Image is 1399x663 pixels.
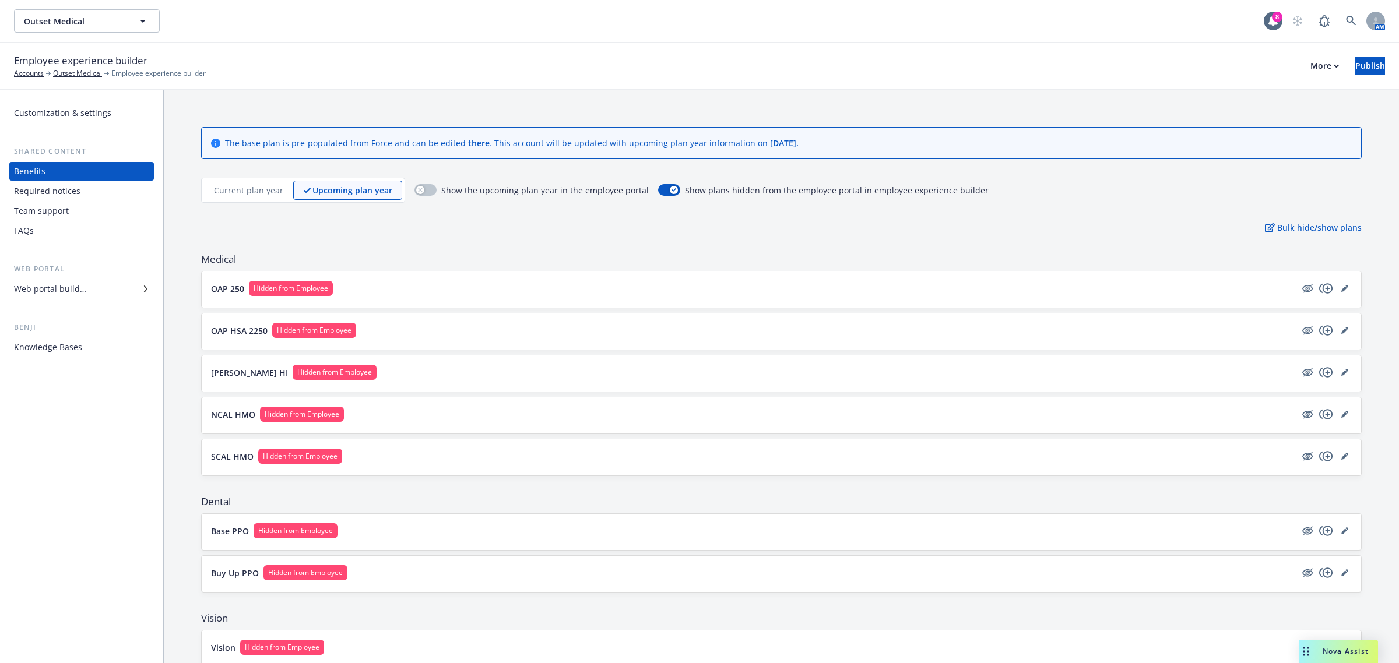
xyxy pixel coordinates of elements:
[263,451,338,461] span: Hidden from Employee
[268,567,343,578] span: Hidden from Employee
[1310,57,1339,75] div: More
[9,146,154,157] div: Shared content
[245,642,319,653] span: Hidden from Employee
[9,280,154,298] a: Web portal builder
[214,184,283,196] p: Current plan year
[211,366,288,379] p: [PERSON_NAME] HI
[1296,57,1353,75] button: More
[1300,566,1314,580] a: hidden
[1265,221,1362,234] p: Bulk hide/show plans
[201,611,1362,625] span: Vision
[1300,365,1314,379] a: hidden
[211,523,1296,538] button: Base PPOHidden from Employee
[14,104,111,122] div: Customization & settings
[211,565,1296,580] button: Buy Up PPOHidden from Employee
[1338,323,1352,337] a: editPencil
[14,338,82,357] div: Knowledge Bases
[1319,281,1333,295] a: copyPlus
[225,137,468,149] span: The base plan is pre-populated from Force and can be edited
[211,325,268,337] p: OAP HSA 2250
[1272,10,1282,20] div: 8
[1338,524,1352,538] a: editPencil
[1300,449,1314,463] a: hidden
[312,184,392,196] p: Upcoming plan year
[211,281,1296,296] button: OAP 250Hidden from Employee
[14,182,80,200] div: Required notices
[24,15,125,27] span: Outset Medical
[14,9,160,33] button: Outset Medical
[1338,449,1352,463] a: editPencil
[1300,281,1314,295] a: hidden
[1319,323,1333,337] a: copyPlus
[14,280,86,298] div: Web portal builder
[14,68,44,79] a: Accounts
[211,525,249,537] p: Base PPO
[1355,57,1385,75] button: Publish
[14,221,34,240] div: FAQs
[1300,407,1314,421] a: hidden
[1319,449,1333,463] a: copyPlus
[1300,323,1314,337] a: hidden
[770,137,799,149] span: [DATE] .
[1313,9,1336,33] a: Report a Bug
[211,449,1296,464] button: SCAL HMOHidden from Employee
[441,184,649,196] span: Show the upcoming plan year in the employee portal
[111,68,206,79] span: Employee experience builder
[1300,524,1314,538] a: hidden
[9,104,154,122] a: Customization & settings
[1323,646,1369,656] span: Nova Assist
[1338,281,1352,295] a: editPencil
[490,137,770,149] span: . This account will be updated with upcoming plan year information on
[211,450,254,463] p: SCAL HMO
[211,408,255,421] p: NCAL HMO
[1319,407,1333,421] a: copyPlus
[211,283,244,295] p: OAP 250
[1340,9,1363,33] a: Search
[9,202,154,220] a: Team support
[1299,640,1313,663] div: Drag to move
[14,202,69,220] div: Team support
[1299,640,1378,663] button: Nova Assist
[1286,9,1309,33] a: Start snowing
[468,137,490,149] a: there
[1319,524,1333,538] a: copyPlus
[265,409,339,419] span: Hidden from Employee
[14,162,45,181] div: Benefits
[211,641,235,654] p: Vision
[685,184,989,196] span: Show plans hidden from the employee portal in employee experience builder
[9,263,154,275] div: Web portal
[1338,407,1352,421] a: editPencil
[258,526,333,536] span: Hidden from Employee
[53,68,102,79] a: Outset Medical
[1338,566,1352,580] a: editPencil
[297,367,372,378] span: Hidden from Employee
[1338,365,1352,379] a: editPencil
[1319,566,1333,580] a: copyPlus
[14,53,147,68] span: Employee experience builder
[9,322,154,333] div: Benji
[9,221,154,240] a: FAQs
[1319,365,1333,379] a: copyPlus
[211,407,1296,422] button: NCAL HMOHidden from Employee
[277,325,351,336] span: Hidden from Employee
[211,323,1296,338] button: OAP HSA 2250Hidden from Employee
[254,283,328,294] span: Hidden from Employee
[9,182,154,200] a: Required notices
[9,338,154,357] a: Knowledge Bases
[201,252,1362,266] span: Medical
[211,365,1296,380] button: [PERSON_NAME] HIHidden from Employee
[9,162,154,181] a: Benefits
[201,495,1362,509] span: Dental
[211,567,259,579] p: Buy Up PPO
[211,640,1296,655] button: VisionHidden from Employee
